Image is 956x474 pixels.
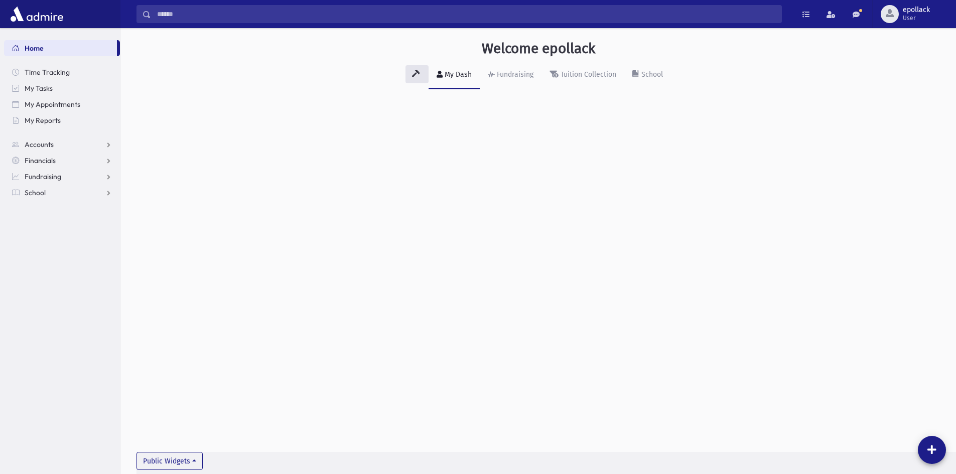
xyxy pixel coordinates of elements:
a: Fundraising [4,169,120,185]
div: Tuition Collection [559,70,616,79]
div: My Dash [443,70,472,79]
span: School [25,188,46,197]
span: My Tasks [25,84,53,93]
a: School [624,61,671,89]
a: Accounts [4,136,120,152]
span: Time Tracking [25,68,70,77]
a: My Appointments [4,96,120,112]
a: Fundraising [480,61,541,89]
a: My Tasks [4,80,120,96]
div: Fundraising [495,70,533,79]
span: Fundraising [25,172,61,181]
a: Tuition Collection [541,61,624,89]
span: My Reports [25,116,61,125]
a: School [4,185,120,201]
a: My Reports [4,112,120,128]
button: Public Widgets [136,452,203,470]
a: My Dash [429,61,480,89]
a: Financials [4,152,120,169]
span: Accounts [25,140,54,149]
input: Search [151,5,781,23]
span: Home [25,44,44,53]
h3: Welcome epollack [482,40,595,57]
a: Home [4,40,117,56]
img: AdmirePro [8,4,66,24]
span: My Appointments [25,100,80,109]
div: School [639,70,663,79]
span: epollack [903,6,930,14]
span: Financials [25,156,56,165]
a: Time Tracking [4,64,120,80]
span: User [903,14,930,22]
